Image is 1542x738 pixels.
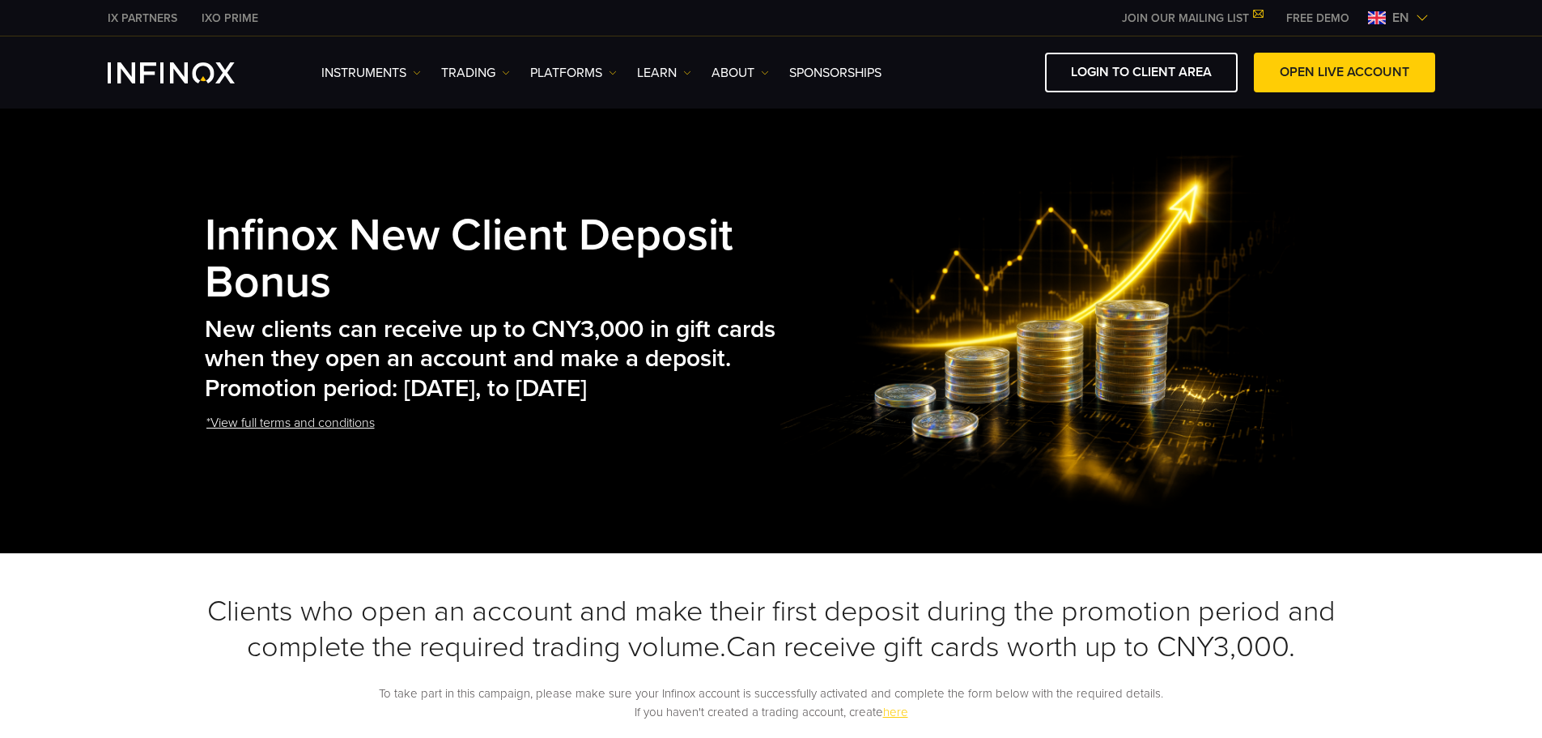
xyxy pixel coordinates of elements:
[189,10,270,27] a: INFINOX
[321,63,421,83] a: Instruments
[205,594,1338,665] h3: Clients who open an account and make their first deposit during the promotion period and complete...
[1110,11,1274,25] a: JOIN OUR MAILING LIST
[789,63,881,83] a: SPONSORSHIPS
[205,685,1338,721] p: To take part in this campaign, please make sure your Infinox account is successfully activated an...
[1045,53,1238,92] a: LOGIN TO CLIENT AREA
[205,209,733,309] strong: Infinox New Client Deposit Bonus
[205,315,781,404] h2: New clients can receive up to CNY3,000 in gift cards when they open an account and make a deposit...
[441,63,510,83] a: TRADING
[530,63,617,83] a: PLATFORMS
[108,62,273,83] a: INFINOX Logo
[1254,53,1435,92] a: OPEN LIVE ACCOUNT
[96,10,189,27] a: INFINOX
[712,63,769,83] a: ABOUT
[205,403,376,443] a: *View full terms and conditions
[1274,10,1361,27] a: INFINOX MENU
[1386,8,1416,28] span: en
[637,63,691,83] a: Learn
[883,705,908,719] a: here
